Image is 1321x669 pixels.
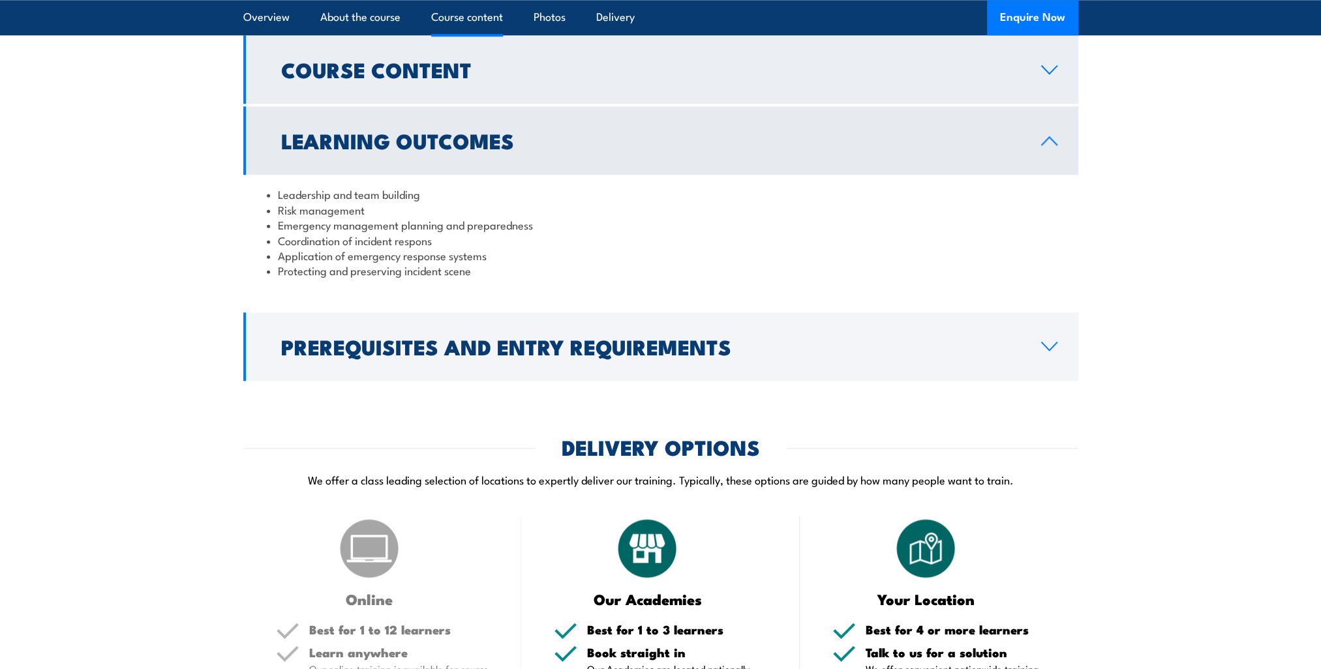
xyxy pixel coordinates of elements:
[243,312,1078,381] a: Prerequisites and Entry Requirements
[267,233,1055,248] li: Coordination of incident respons
[243,106,1078,175] a: Learning Outcomes
[309,646,489,659] h5: Learn anywhere
[267,186,1055,201] li: Leadership and team building
[309,623,489,636] h5: Best for 1 to 12 learners
[281,131,1020,149] h2: Learning Outcomes
[554,591,741,606] h3: Our Academies
[267,202,1055,217] li: Risk management
[243,472,1078,487] p: We offer a class leading selection of locations to expertly deliver our training. Typically, thes...
[281,337,1020,355] h2: Prerequisites and Entry Requirements
[281,60,1020,78] h2: Course Content
[267,248,1055,263] li: Application of emergency response systems
[267,217,1055,232] li: Emergency management planning and preparedness
[832,591,1020,606] h3: Your Location
[276,591,463,606] h3: Online
[866,646,1046,659] h5: Talk to us for a solution
[587,623,767,636] h5: Best for 1 to 3 learners
[866,623,1046,636] h5: Best for 4 or more learners
[587,646,767,659] h5: Book straight in
[243,35,1078,104] a: Course Content
[562,438,760,456] h2: DELIVERY OPTIONS
[267,263,1055,278] li: Protecting and preserving incident scene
